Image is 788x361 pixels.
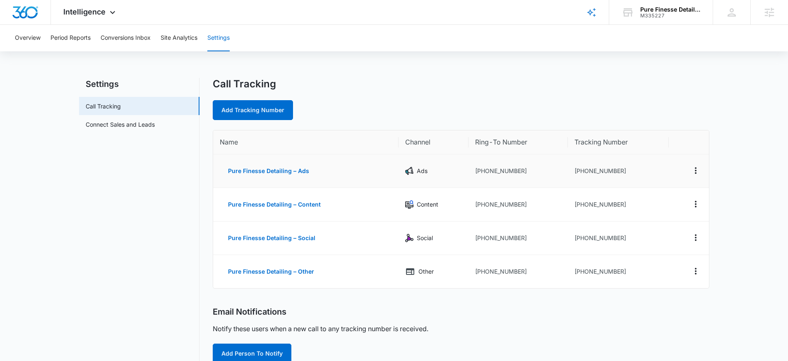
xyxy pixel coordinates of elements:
[220,195,329,214] button: Pure Finesse Detailing – Content
[79,78,199,90] h2: Settings
[220,161,317,181] button: Pure Finesse Detailing – Ads
[468,130,567,154] th: Ring-To Number
[213,130,399,154] th: Name
[101,25,151,51] button: Conversions Inbox
[417,166,428,176] p: Ads
[213,100,293,120] a: Add Tracking Number
[405,200,413,209] img: Content
[86,120,155,129] a: Connect Sales and Leads
[161,25,197,51] button: Site Analytics
[468,154,567,188] td: [PHONE_NUMBER]
[468,221,567,255] td: [PHONE_NUMBER]
[220,228,324,248] button: Pure Finesse Detailing – Social
[213,324,428,334] p: Notify these users when a new call to any tracking number is received.
[417,233,433,243] p: Social
[640,6,701,13] div: account name
[689,231,702,244] button: Actions
[418,267,434,276] p: Other
[417,200,438,209] p: Content
[568,154,669,188] td: [PHONE_NUMBER]
[568,130,669,154] th: Tracking Number
[213,307,286,317] h2: Email Notifications
[50,25,91,51] button: Period Reports
[689,197,702,211] button: Actions
[15,25,41,51] button: Overview
[689,265,702,278] button: Actions
[213,78,276,90] h1: Call Tracking
[568,255,669,288] td: [PHONE_NUMBER]
[399,130,469,154] th: Channel
[640,13,701,19] div: account id
[63,7,106,16] span: Intelligence
[405,167,413,175] img: Ads
[468,255,567,288] td: [PHONE_NUMBER]
[568,221,669,255] td: [PHONE_NUMBER]
[207,25,230,51] button: Settings
[220,262,322,282] button: Pure Finesse Detailing – Other
[568,188,669,221] td: [PHONE_NUMBER]
[468,188,567,221] td: [PHONE_NUMBER]
[689,164,702,177] button: Actions
[405,234,413,242] img: Social
[86,102,121,111] a: Call Tracking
